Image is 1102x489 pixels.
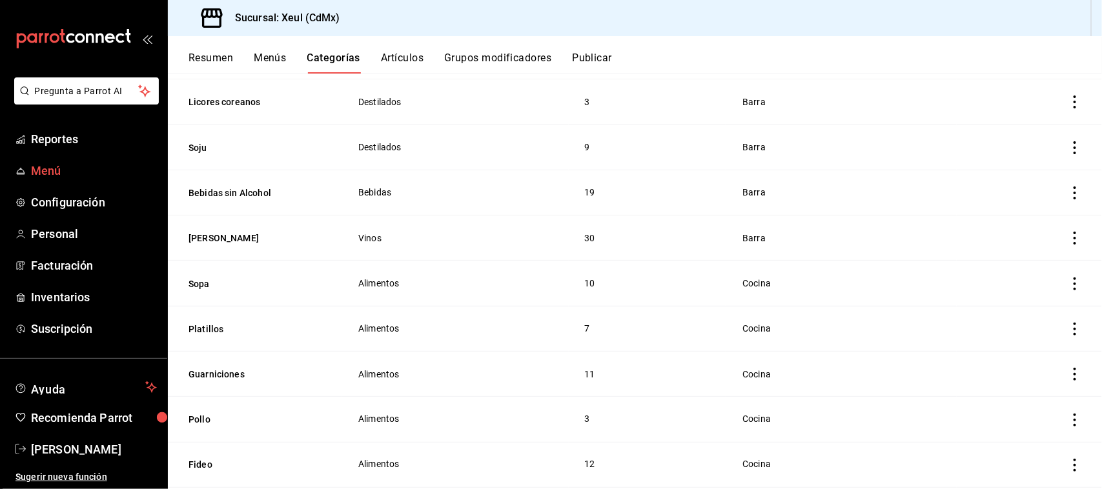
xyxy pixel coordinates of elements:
button: actions [1068,277,1081,290]
button: actions [1068,141,1081,154]
span: Bebidas [358,188,553,197]
span: Ayuda [31,379,140,395]
button: Grupos modificadores [444,52,551,74]
span: Barra [742,188,940,197]
span: Barra [742,97,940,106]
td: 3 [569,79,726,125]
span: Vinos [358,234,553,243]
button: actions [1068,323,1081,335]
span: Alimentos [358,324,553,333]
button: Categorías [307,52,361,74]
span: Cocina [742,370,940,379]
button: Menús [254,52,286,74]
span: Facturación [31,257,157,274]
button: actions [1068,368,1081,381]
button: Platillos [189,323,318,335]
a: Pregunta a Parrot AI [9,94,159,107]
span: Recomienda Parrot [31,409,157,426]
button: actions [1068,95,1081,108]
button: actions [1068,232,1081,245]
td: 19 [569,170,726,215]
button: actions [1068,414,1081,426]
span: Suscripción [31,320,157,337]
button: Fideo [189,459,318,472]
button: actions [1068,186,1081,199]
td: 9 [569,125,726,170]
div: navigation tabs [189,52,1102,74]
h3: Sucursal: Xeul (CdMx) [225,10,340,26]
button: [PERSON_NAME] [189,232,318,245]
span: Alimentos [358,460,553,469]
span: Sugerir nueva función [15,470,157,484]
td: 7 [569,306,726,351]
button: Guarniciones [189,368,318,381]
span: [PERSON_NAME] [31,441,157,458]
td: 10 [569,261,726,306]
button: Artículos [381,52,423,74]
span: Destilados [358,143,553,152]
span: Barra [742,234,940,243]
button: Publicar [572,52,612,74]
button: Resumen [189,52,233,74]
td: 11 [569,351,726,396]
span: Inventarios [31,288,157,306]
span: Alimentos [358,370,553,379]
button: Sopa [189,277,318,290]
span: Cocina [742,460,940,469]
span: Menú [31,162,157,179]
button: Licores coreanos [189,95,318,108]
td: 30 [569,215,726,261]
span: Cocina [742,415,940,424]
span: Cocina [742,324,940,333]
td: 12 [569,442,726,487]
span: Pregunta a Parrot AI [35,85,139,98]
span: Alimentos [358,415,553,424]
button: actions [1068,459,1081,472]
span: Barra [742,143,940,152]
span: Cocina [742,279,940,288]
span: Destilados [358,97,553,106]
span: Configuración [31,194,157,211]
span: Personal [31,225,157,243]
button: Pregunta a Parrot AI [14,77,159,105]
span: Reportes [31,130,157,148]
button: Pollo [189,414,318,426]
span: Alimentos [358,279,553,288]
button: Soju [189,141,318,154]
button: open_drawer_menu [142,34,152,44]
button: Bebidas sin Alcohol [189,186,318,199]
td: 3 [569,397,726,442]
